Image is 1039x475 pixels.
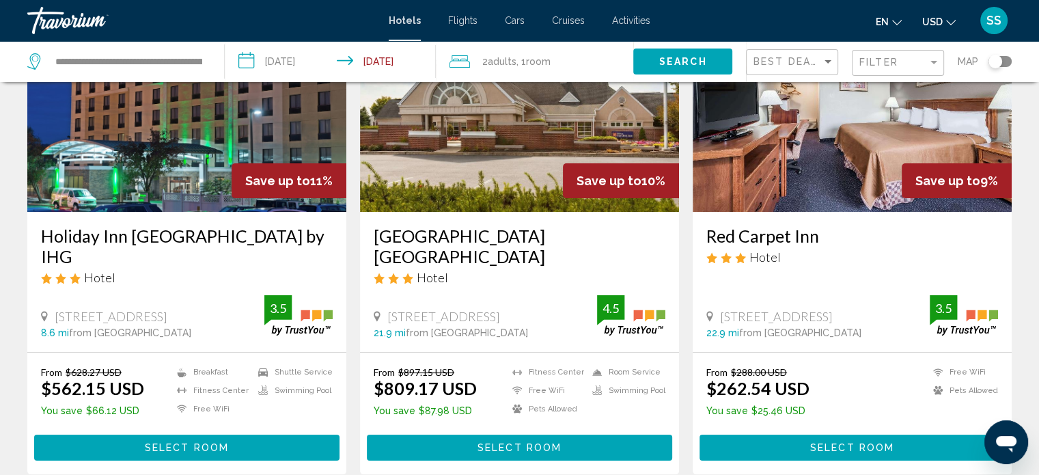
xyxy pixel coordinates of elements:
[577,174,641,188] span: Save up to
[41,378,144,398] ins: $562.15 USD
[374,327,406,338] span: 21.9 mi
[552,15,585,26] a: Cruises
[264,300,292,316] div: 3.5
[406,327,528,338] span: from [GEOGRAPHIC_DATA]
[505,403,585,415] li: Pets Allowed
[930,295,998,336] img: trustyou-badge.svg
[976,6,1012,35] button: User Menu
[374,378,477,398] ins: $809.17 USD
[984,420,1028,464] iframe: Button to launch messaging window
[436,41,633,82] button: Travelers: 2 adults, 0 children
[170,366,251,378] li: Breakfast
[482,52,516,71] span: 2
[978,55,1012,68] button: Toggle map
[387,309,500,324] span: [STREET_ADDRESS]
[699,435,1005,460] button: Select Room
[84,270,115,285] span: Hotel
[41,366,62,378] span: From
[245,174,310,188] span: Save up to
[374,226,665,267] a: [GEOGRAPHIC_DATA] [GEOGRAPHIC_DATA]
[597,295,665,336] img: trustyou-badge.svg
[699,438,1005,453] a: Select Room
[597,300,624,316] div: 4.5
[477,443,562,454] span: Select Room
[585,385,665,396] li: Swimming Pool
[367,438,672,453] a: Select Room
[488,56,516,67] span: Adults
[585,366,665,378] li: Room Service
[389,15,421,26] a: Hotels
[448,15,477,26] a: Flights
[753,57,834,68] mat-select: Sort by
[753,56,825,67] span: Best Deals
[749,249,781,264] span: Hotel
[706,405,748,416] span: You save
[986,14,1001,27] span: SS
[731,366,787,378] del: $288.00 USD
[27,7,375,34] a: Travorium
[41,226,333,267] a: Holiday Inn [GEOGRAPHIC_DATA] by IHG
[659,57,707,68] span: Search
[398,366,454,378] del: $897.15 USD
[876,16,889,27] span: en
[810,443,894,454] span: Select Room
[612,15,650,26] a: Activities
[374,405,415,416] span: You save
[922,16,943,27] span: USD
[958,52,978,71] span: Map
[633,49,732,74] button: Search
[41,270,333,285] div: 3 star Hotel
[926,366,998,378] li: Free WiFi
[417,270,448,285] span: Hotel
[926,385,998,396] li: Pets Allowed
[41,405,144,416] p: $66.12 USD
[232,163,346,198] div: 11%
[69,327,191,338] span: from [GEOGRAPHIC_DATA]
[34,438,340,453] a: Select Room
[563,163,679,198] div: 10%
[720,309,833,324] span: [STREET_ADDRESS]
[706,327,739,338] span: 22.9 mi
[915,174,980,188] span: Save up to
[41,327,69,338] span: 8.6 mi
[930,300,957,316] div: 3.5
[505,15,525,26] a: Cars
[251,385,333,396] li: Swimming Pool
[516,52,551,71] span: , 1
[706,226,998,246] a: Red Carpet Inn
[876,12,902,31] button: Change language
[739,327,861,338] span: from [GEOGRAPHIC_DATA]
[374,270,665,285] div: 3 star Hotel
[251,366,333,378] li: Shuttle Service
[852,49,944,77] button: Filter
[706,405,809,416] p: $25.46 USD
[526,56,551,67] span: Room
[505,385,585,396] li: Free WiFi
[902,163,1012,198] div: 9%
[55,309,167,324] span: [STREET_ADDRESS]
[374,366,395,378] span: From
[706,249,998,264] div: 3 star Hotel
[170,385,251,396] li: Fitness Center
[706,366,728,378] span: From
[922,12,956,31] button: Change currency
[505,366,585,378] li: Fitness Center
[145,443,229,454] span: Select Room
[41,405,83,416] span: You save
[170,403,251,415] li: Free WiFi
[264,295,333,336] img: trustyou-badge.svg
[34,435,340,460] button: Select Room
[374,405,477,416] p: $87.98 USD
[706,378,809,398] ins: $262.54 USD
[66,366,122,378] del: $628.27 USD
[367,435,672,460] button: Select Room
[225,41,436,82] button: Check-in date: Sep 18, 2025 Check-out date: Sep 21, 2025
